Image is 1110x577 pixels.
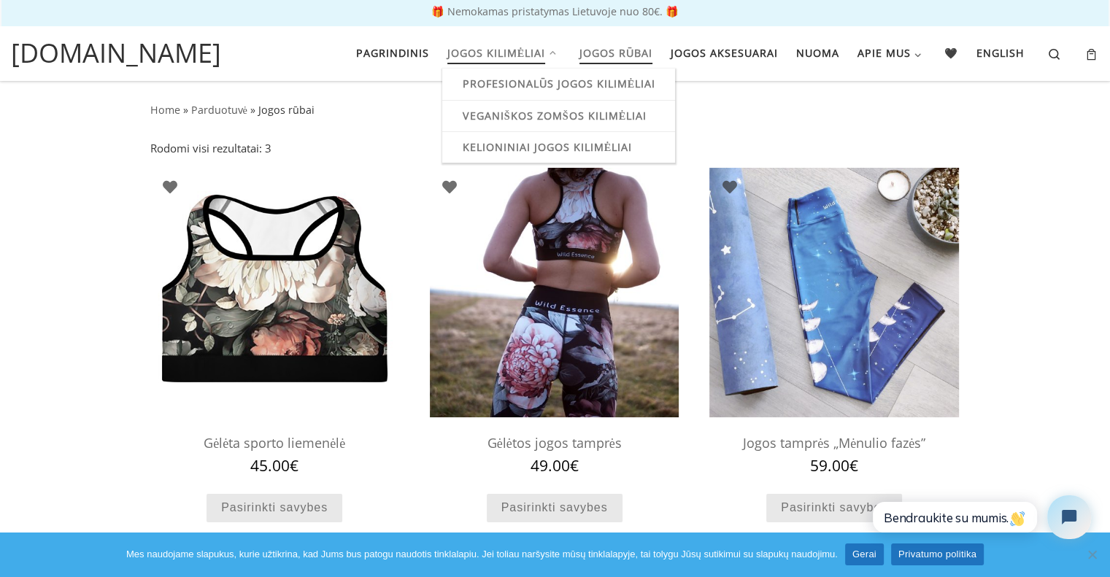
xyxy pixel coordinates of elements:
[290,455,298,476] span: €
[766,494,902,522] a: Pasirinkti savybes: “Jogos tamprės "Mėnulio fazės"”
[709,168,958,474] a: jogos tamprės mėnulio fazėsjogos tamprės mėnulio fazėsJogos tamprės „Mėnulio fazės” 59.00€
[709,428,958,458] h2: Jogos tamprės „Mėnulio fazės”
[126,547,838,562] span: Mes naudojame slapukus, kurie užtikrina, kad Jums bus patogu naudotis tinklalapiu. Jei toliau nar...
[855,483,1103,551] iframe: Tidio Chat
[791,38,844,69] a: Nuoma
[463,132,633,159] span: Kelioniniai jogos kilimėliai
[250,103,255,117] span: »
[849,455,858,476] span: €
[442,38,565,69] a: Jogos kilimėliai
[351,38,433,69] a: Pagrindinis
[207,494,342,522] a: Pasirinkti savybes: “Gėlėta sporto liemenėlė”
[250,455,298,476] bdi: 45.00
[531,455,579,476] bdi: 49.00
[150,140,271,157] p: Rodomi visi rezultatai: 3
[191,103,247,117] a: Parduotuvė
[1084,547,1099,562] span: Ne
[810,455,858,476] bdi: 59.00
[150,103,180,117] a: Home
[463,69,656,96] span: Profesionalūs jogos kilimėliai
[487,494,623,522] a: Pasirinkti savybes: “Gėlėtos jogos tamprės”
[11,34,221,73] a: [DOMAIN_NAME]
[430,428,679,458] h2: Gėlėtos jogos tamprės
[570,455,579,476] span: €
[579,38,652,65] span: Jogos rūbai
[430,168,679,474] a: geletos jogos tampresgeletos jogos tampresGėlėtos jogos tamprės 49.00€
[972,38,1030,69] a: English
[356,38,429,65] span: Pagrindinis
[940,38,963,69] a: 🖤
[671,38,778,65] span: Jogos aksesuarai
[258,103,315,117] span: Jogos rūbai
[447,38,546,65] span: Jogos kilimėliai
[857,38,911,65] span: Apie mus
[449,69,669,99] a: Profesionalūs jogos kilimėliai
[15,7,1095,17] p: 🎁 Nemokamas pristatymas Lietuvoje nuo 80€. 🎁
[449,101,669,131] a: Veganiškos zomšos kilimėliai
[796,38,839,65] span: Nuoma
[183,103,188,117] span: »
[976,38,1025,65] span: English
[666,38,782,69] a: Jogos aksesuarai
[150,428,399,458] h2: Gėlėta sporto liemenėlė
[150,168,399,474] a: gėlėta sporto liemenėlėgėlėta sporto liemenėlėGėlėta sporto liemenėlė 45.00€
[574,38,657,69] a: Jogos rūbai
[449,132,669,163] a: Kelioniniai jogos kilimėliai
[891,543,984,565] a: Privatumo politika
[944,38,958,65] span: 🖤
[463,101,647,128] span: Veganiškos zomšos kilimėliai
[845,543,884,565] a: Gerai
